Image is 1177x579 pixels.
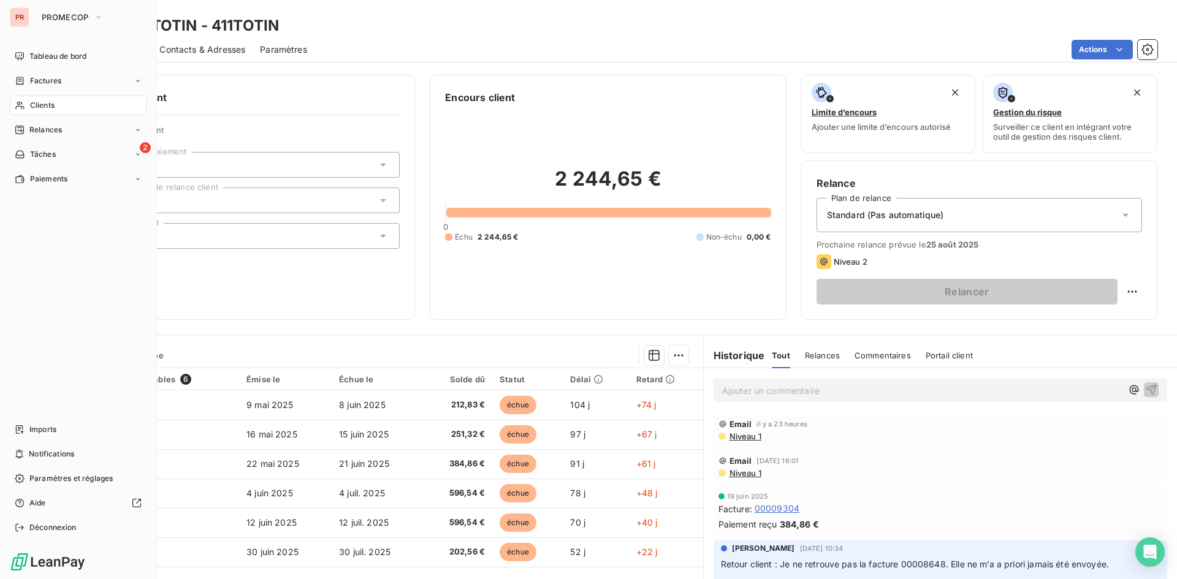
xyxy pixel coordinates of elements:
span: Paiements [30,173,67,184]
h6: Historique [704,348,765,363]
a: Aide [10,493,147,513]
a: Relances [10,120,147,140]
span: 25 août 2025 [926,240,979,249]
button: Limite d’encoursAjouter une limite d’encours autorisé [801,75,976,153]
a: 2Tâches [10,145,147,164]
span: Surveiller ce client en intégrant votre outil de gestion des risques client. [993,122,1147,142]
span: échue [500,425,536,444]
span: Imports [29,424,56,435]
span: 8 juin 2025 [339,399,386,410]
span: 70 j [570,517,585,528]
span: Relances [805,350,840,360]
div: Solde dû [430,374,485,384]
span: +67 j [636,429,657,439]
span: échue [500,513,536,532]
span: +74 j [636,399,657,410]
span: Factures [30,75,61,86]
span: 00009304 [755,502,799,515]
span: Portail client [926,350,973,360]
span: 2 244,65 € [478,232,519,243]
span: 251,32 € [430,428,485,441]
div: Pièces comptables [99,374,232,385]
span: +61 j [636,458,656,469]
span: échue [500,455,536,473]
div: Open Intercom Messenger [1135,537,1165,567]
span: 12 juin 2025 [246,517,297,528]
span: Email [729,419,752,429]
span: 91 j [570,458,584,469]
div: Délai [570,374,621,384]
span: Échu [455,232,473,243]
span: 4 juin 2025 [246,488,293,498]
span: Niveau 1 [728,468,761,478]
span: Notifications [29,448,74,460]
div: Échue le [339,374,416,384]
img: Logo LeanPay [10,552,86,572]
span: 596,54 € [430,487,485,499]
span: +48 j [636,488,658,498]
span: Propriétés Client [99,125,400,142]
span: Tâches [30,149,56,160]
span: 596,54 € [430,517,485,529]
span: 202,56 € [430,546,485,558]
span: 12 juil. 2025 [339,517,389,528]
span: échue [500,543,536,561]
span: 21 juin 2025 [339,458,389,469]
span: 30 juin 2025 [246,547,299,557]
h6: Relance [817,176,1142,191]
a: Paiements [10,169,147,189]
span: 104 j [570,399,590,410]
span: Standard (Pas automatique) [827,209,944,221]
button: Relancer [817,279,1118,305]
span: Commentaires [855,350,911,360]
span: Retour client : Je ne retrouve pas la facture 00008648. Elle ne m’a a priori jamais été envoyée. [721,559,1109,569]
span: 9 mai 2025 [246,399,294,410]
span: [PERSON_NAME] [732,543,795,554]
span: Clients [30,100,55,111]
a: Tableau de bord [10,47,147,66]
span: 6 [180,374,191,385]
span: 2 [140,142,151,153]
span: +40 j [636,517,658,528]
span: échue [500,484,536,502]
span: échue [500,396,536,414]
h6: Informations client [74,90,400,105]
h3: SARL TOTIN - 411TOTIN [108,15,279,37]
a: Paramètres et réglages [10,469,147,488]
a: Factures [10,71,147,91]
span: 4 juil. 2025 [339,488,385,498]
span: 0,00 € [747,232,771,243]
span: il y a 23 heures [756,420,807,428]
span: Paiement reçu [718,518,777,531]
span: 97 j [570,429,585,439]
span: Facture : [718,502,752,515]
span: Ajouter une limite d’encours autorisé [812,122,951,132]
h6: Encours client [445,90,515,105]
span: Relances [29,124,62,135]
span: Niveau 1 [728,431,761,441]
span: 78 j [570,488,585,498]
a: Clients [10,96,147,115]
div: Statut [500,374,555,384]
span: Email [729,456,752,466]
span: Contacts & Adresses [159,44,245,56]
span: Non-échu [706,232,742,243]
button: Gestion du risqueSurveiller ce client en intégrant votre outil de gestion des risques client. [983,75,1157,153]
span: 30 juil. 2025 [339,547,390,557]
span: Tableau de bord [29,51,86,62]
div: Retard [636,374,696,384]
span: 22 mai 2025 [246,458,299,469]
span: 15 juin 2025 [339,429,389,439]
span: +22 j [636,547,658,557]
span: [DATE] 10:34 [800,545,844,552]
span: Déconnexion [29,522,77,533]
span: Aide [29,498,46,509]
span: Gestion du risque [993,107,1062,117]
span: 19 juin 2025 [727,493,769,500]
button: Actions [1072,40,1133,59]
span: Paramètres [260,44,307,56]
h2: 2 244,65 € [445,167,771,203]
span: PROMECOP [42,12,89,22]
a: Imports [10,420,147,439]
span: Limite d’encours [812,107,877,117]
